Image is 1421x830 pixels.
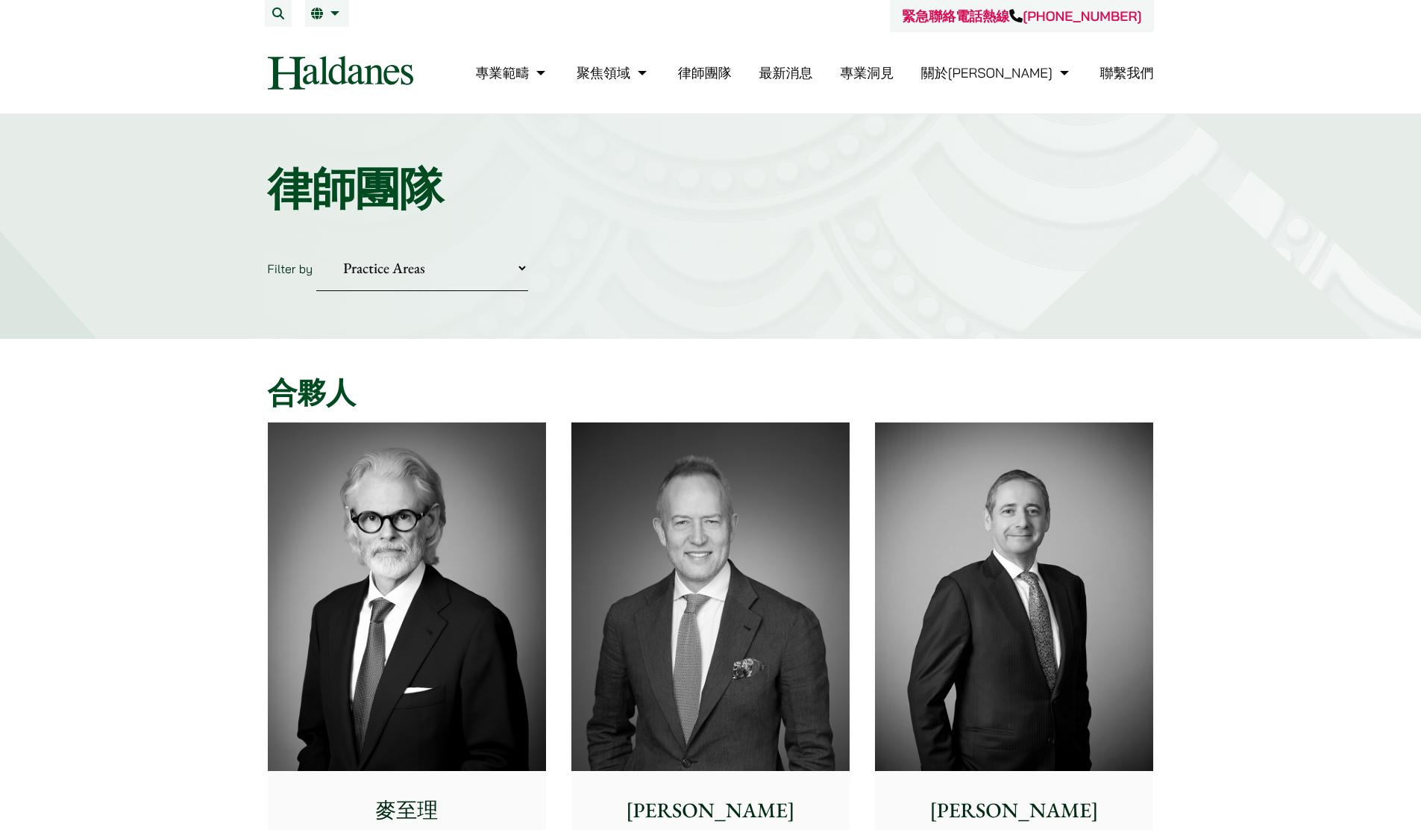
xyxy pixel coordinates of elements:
[583,795,838,826] p: [PERSON_NAME]
[1100,64,1154,81] a: 聯繫我們
[268,375,1154,411] h2: 合夥人
[921,64,1073,81] a: 關於何敦
[280,795,534,826] p: 麥至理
[678,64,732,81] a: 律師團隊
[840,64,894,81] a: 專業洞見
[577,64,650,81] a: 聚焦領域
[902,7,1141,25] a: 緊急聯絡電話熱線[PHONE_NUMBER]
[268,162,1154,216] h1: 律師團隊
[311,7,343,19] a: 繁
[887,795,1141,826] p: [PERSON_NAME]
[475,64,549,81] a: 專業範疇
[268,261,313,276] label: Filter by
[759,64,812,81] a: 最新消息
[268,56,413,90] img: Logo of Haldanes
